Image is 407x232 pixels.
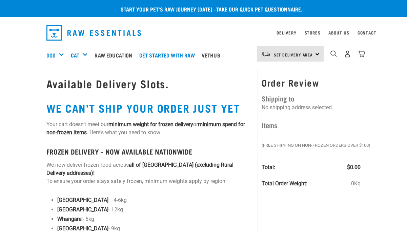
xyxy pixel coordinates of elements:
[57,216,83,222] strong: Whangārei
[274,53,313,56] span: Set Delivery Area
[57,206,253,214] p: - 12kg
[57,206,108,213] strong: [GEOGRAPHIC_DATA]
[262,120,361,130] h4: Items
[262,180,307,187] strong: Total Order Weight:
[46,120,253,137] p: Your cart doesn’t meet our or . Here's what you need to know:
[262,164,275,170] strong: Total:
[108,121,193,127] strong: minimum weight for frozen delivery
[305,31,321,34] a: Stores
[347,163,361,171] span: $0.00
[57,225,108,232] strong: [GEOGRAPHIC_DATA]
[46,51,56,59] a: Dog
[138,42,200,69] a: Get started with Raw
[262,77,361,88] h3: Order Review
[71,51,79,59] a: Cat
[344,50,351,57] img: user.png
[358,31,377,34] a: Contact
[46,25,141,41] img: Raw Essentials Logo
[93,42,137,69] a: Raw Education
[330,50,337,57] img: home-icon-1@2x.png
[262,93,361,103] h4: Shipping to
[46,102,253,114] h2: WE CAN’T SHIP YOUR ORDER JUST YET
[57,215,253,223] p: - 6kg
[46,147,253,155] h4: FROZEN DELIVERY - NOW AVAILABLE NATIONWIDE
[46,77,253,90] h1: Available Delivery Slots.
[216,7,302,10] a: take our quick pet questionnaire.
[358,50,365,57] img: home-icon@2x.png
[46,161,253,185] p: We now deliver frozen food across To ensure your order stays safely frozen, minimum weights apply...
[46,162,233,176] strong: all of [GEOGRAPHIC_DATA] (excluding Rural Delivery addresses)!
[57,196,253,204] p: – 4-6kg
[351,180,361,188] span: 0Kg
[277,31,296,34] a: Delivery
[41,22,366,43] nav: dropdown navigation
[262,103,361,112] p: No shipping address selected.
[200,42,225,69] a: Vethub
[57,197,108,203] strong: [GEOGRAPHIC_DATA]
[328,31,349,34] a: About Us
[46,121,245,136] strong: minimum spend for non-frozen items
[261,51,270,57] img: van-moving.png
